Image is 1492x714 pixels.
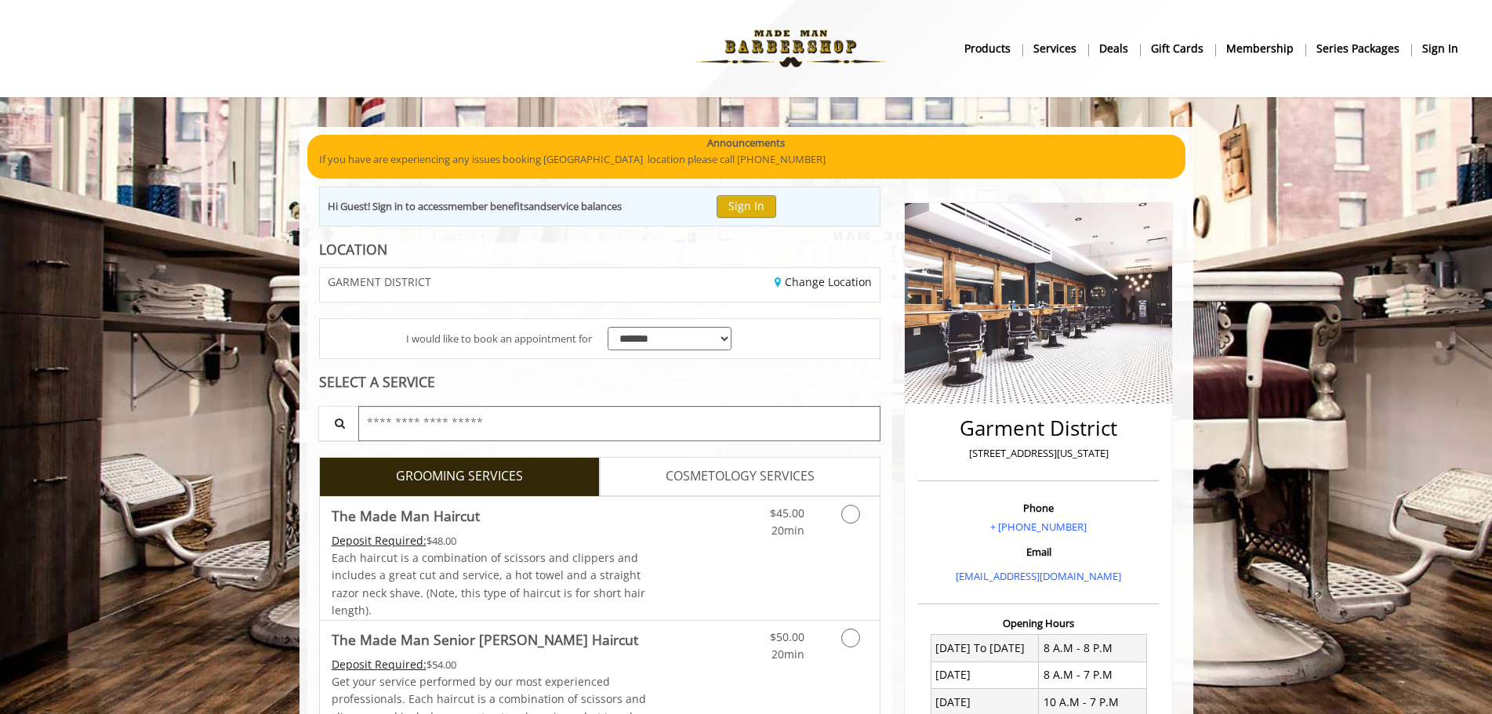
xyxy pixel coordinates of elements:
a: sign insign in [1411,37,1469,60]
h2: Garment District [922,417,1155,440]
div: $54.00 [332,656,647,673]
h3: Email [922,546,1155,557]
span: This service needs some Advance to be paid before we block your appointment [332,657,427,672]
b: Series packages [1316,40,1399,57]
b: Services [1033,40,1076,57]
b: Membership [1226,40,1294,57]
div: $48.00 [332,532,647,549]
b: sign in [1422,40,1458,57]
b: products [964,40,1011,57]
a: [EMAIL_ADDRESS][DOMAIN_NAME] [956,569,1121,583]
span: I would like to book an appointment for [406,331,592,347]
b: Deals [1099,40,1128,57]
a: Series packagesSeries packages [1305,37,1411,60]
span: This service needs some Advance to be paid before we block your appointment [332,533,427,548]
span: 20min [771,647,804,661]
span: Each haircut is a combination of scissors and clippers and includes a great cut and service, a ho... [332,550,645,618]
img: Made Man Barbershop logo [683,5,898,92]
span: 20min [771,523,804,538]
span: $50.00 [770,629,804,644]
span: COSMETOLOGY SERVICES [666,466,815,487]
h3: Opening Hours [918,618,1159,629]
a: DealsDeals [1088,37,1140,60]
b: The Made Man Senior [PERSON_NAME] Haircut [332,629,638,651]
td: [DATE] To [DATE] [931,635,1039,661]
a: + [PHONE_NUMBER] [990,520,1087,534]
button: Service Search [318,406,359,441]
a: ServicesServices [1022,37,1088,60]
b: gift cards [1151,40,1203,57]
span: GROOMING SERVICES [396,466,523,487]
div: Hi Guest! Sign in to access and [328,198,622,215]
span: GARMENT DISTRICT [328,276,431,288]
div: SELECT A SERVICE [319,375,881,390]
b: LOCATION [319,240,387,259]
td: [DATE] [931,661,1039,688]
b: Announcements [707,135,785,151]
b: The Made Man Haircut [332,505,480,527]
b: member benefits [448,199,528,213]
b: service balances [546,199,622,213]
h3: Phone [922,502,1155,513]
button: Sign In [717,195,776,218]
p: [STREET_ADDRESS][US_STATE] [922,445,1155,462]
td: 8 A.M - 8 P.M [1039,635,1147,661]
p: If you have are experiencing any issues booking [GEOGRAPHIC_DATA] location please call [PHONE_NUM... [319,151,1174,168]
td: 8 A.M - 7 P.M [1039,661,1147,688]
a: Gift cardsgift cards [1140,37,1215,60]
a: Productsproducts [953,37,1022,60]
span: $45.00 [770,506,804,520]
a: MembershipMembership [1215,37,1305,60]
a: Change Location [775,274,872,289]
